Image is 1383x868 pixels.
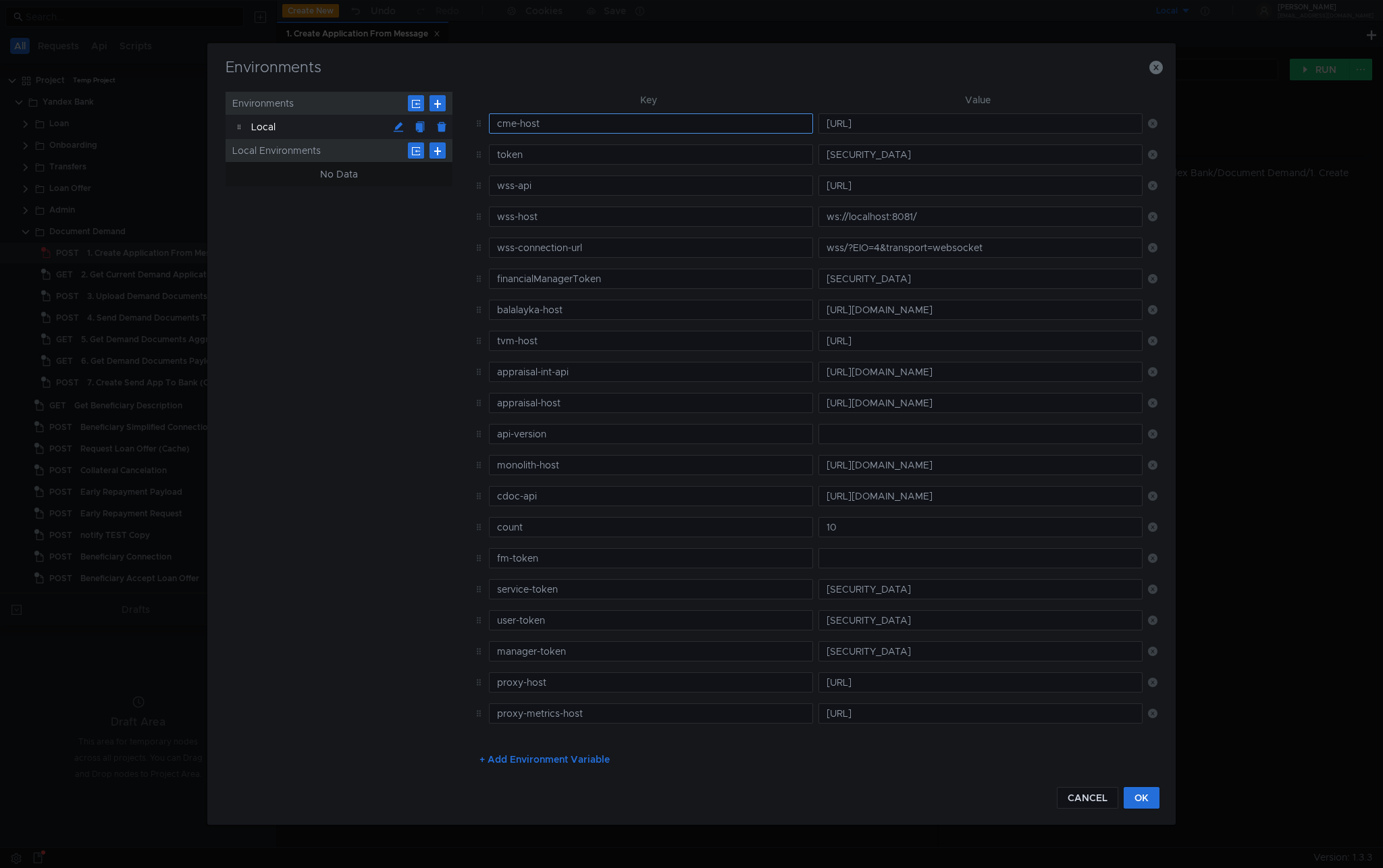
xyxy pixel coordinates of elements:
div: Environments [226,92,452,115]
div: Local Environments [226,139,452,162]
th: Value [813,92,1143,108]
th: Key [484,92,813,108]
div: Local [251,115,388,139]
div: No Data [320,166,358,182]
h3: Environments [224,59,1159,76]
